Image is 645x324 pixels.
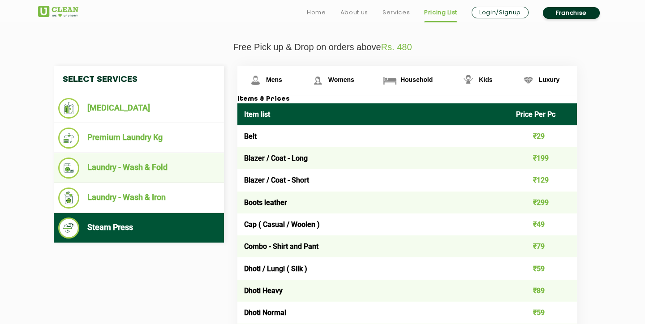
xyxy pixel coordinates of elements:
[237,235,509,257] td: Combo - Shirt and Pant
[237,147,509,169] td: Blazer / Coat - Long
[237,192,509,213] td: Boots leather
[382,72,398,88] img: Household
[58,188,79,209] img: Laundry - Wash & Iron
[509,147,577,169] td: ₹199
[328,76,354,83] span: Womens
[58,98,219,119] li: [MEDICAL_DATA]
[58,128,219,149] li: Premium Laundry Kg
[509,125,577,147] td: ₹29
[383,7,410,18] a: Services
[520,72,536,88] img: Luxury
[400,76,433,83] span: Household
[424,7,457,18] a: Pricing List
[58,158,79,179] img: Laundry - Wash & Fold
[509,302,577,324] td: ₹59
[266,76,282,83] span: Mens
[237,169,509,191] td: Blazer / Coat - Short
[381,42,412,52] span: Rs. 480
[539,76,560,83] span: Luxury
[509,103,577,125] th: Price Per Pc
[58,158,219,179] li: Laundry - Wash & Fold
[237,302,509,324] td: Dhoti Normal
[479,76,492,83] span: Kids
[54,66,224,94] h4: Select Services
[58,128,79,149] img: Premium Laundry Kg
[310,72,326,88] img: Womens
[509,280,577,302] td: ₹89
[237,95,577,103] h3: Items & Prices
[509,235,577,257] td: ₹79
[237,213,509,235] td: Cap ( Casual / Woolen )
[58,217,219,239] li: Steam Press
[237,257,509,279] td: Dhoti / Lungi ( Silk )
[38,6,78,17] img: UClean Laundry and Dry Cleaning
[460,72,476,88] img: Kids
[38,42,607,52] p: Free Pick up & Drop on orders above
[237,280,509,302] td: Dhoti Heavy
[509,192,577,213] td: ₹299
[340,7,368,18] a: About us
[58,217,79,239] img: Steam Press
[472,7,529,18] a: Login/Signup
[509,169,577,191] td: ₹129
[543,7,600,19] a: Franchise
[509,257,577,279] td: ₹59
[237,125,509,147] td: Belt
[509,213,577,235] td: ₹49
[58,98,79,119] img: Dry Cleaning
[307,7,326,18] a: Home
[237,103,509,125] th: Item list
[58,188,219,209] li: Laundry - Wash & Iron
[248,72,263,88] img: Mens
